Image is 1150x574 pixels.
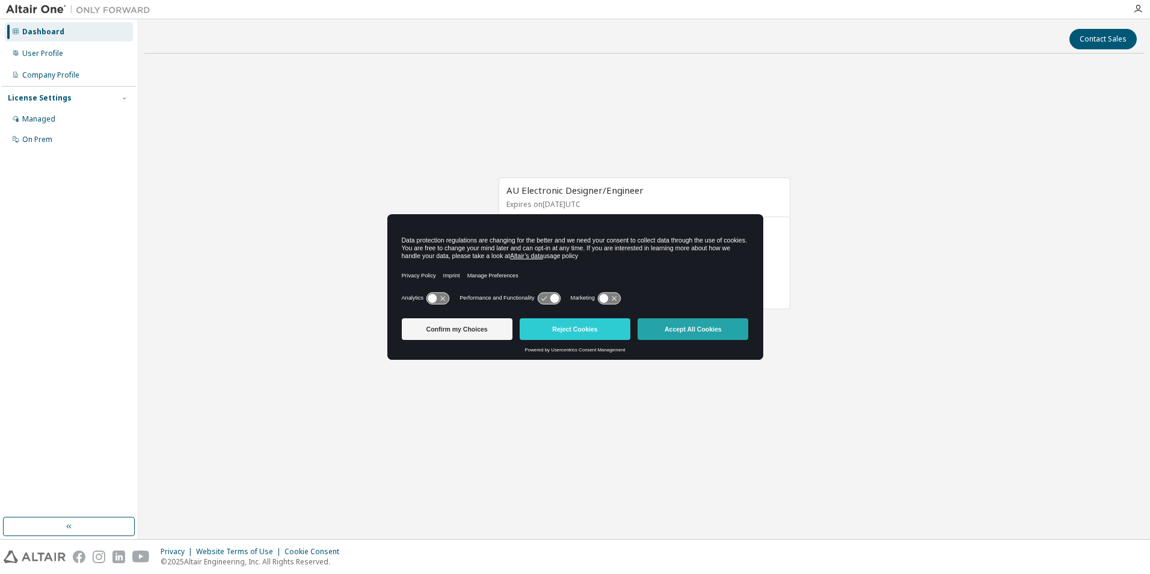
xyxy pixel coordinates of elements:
div: Company Profile [22,70,79,80]
div: Cookie Consent [284,547,346,557]
img: youtube.svg [132,551,150,563]
div: Managed [22,114,55,124]
div: User Profile [22,49,63,58]
img: facebook.svg [73,551,85,563]
div: Website Terms of Use [196,547,284,557]
div: On Prem [22,135,52,144]
img: altair_logo.svg [4,551,66,563]
img: instagram.svg [93,551,105,563]
p: Expires on [DATE] UTC [506,199,779,209]
button: Contact Sales [1069,29,1137,49]
span: AU Electronic Designer/Engineer [506,184,644,196]
div: License Settings [8,93,72,103]
img: Altair One [6,4,156,16]
p: © 2025 Altair Engineering, Inc. All Rights Reserved. [161,557,346,567]
div: Privacy [161,547,196,557]
img: linkedin.svg [112,551,125,563]
div: Dashboard [22,27,64,37]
